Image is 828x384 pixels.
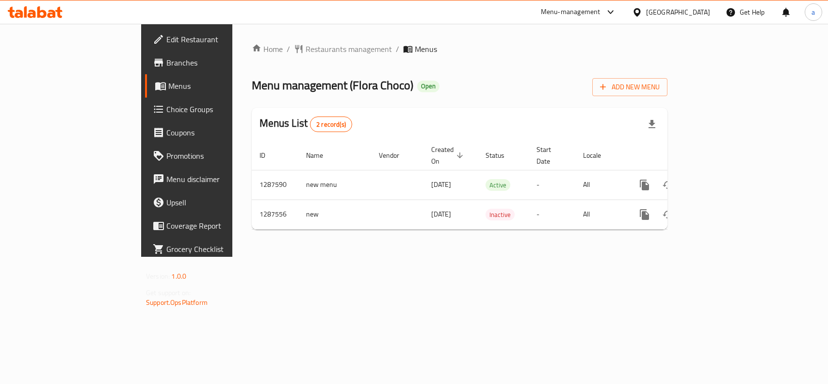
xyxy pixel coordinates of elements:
[529,200,575,229] td: -
[486,209,515,220] span: Inactive
[146,270,170,283] span: Version:
[171,270,186,283] span: 1.0.0
[166,197,272,208] span: Upsell
[166,127,272,138] span: Coupons
[146,296,208,309] a: Support.OpsPlatform
[145,167,279,191] a: Menu disclaimer
[486,150,517,161] span: Status
[252,141,734,230] table: enhanced table
[168,80,272,92] span: Menus
[486,179,510,191] div: Active
[252,43,667,55] nav: breadcrumb
[145,51,279,74] a: Branches
[298,170,371,200] td: new menu
[146,286,191,299] span: Get support on:
[145,214,279,237] a: Coverage Report
[166,57,272,68] span: Branches
[306,150,336,161] span: Name
[396,43,399,55] li: /
[656,203,680,226] button: Change Status
[145,98,279,121] a: Choice Groups
[145,74,279,98] a: Menus
[166,243,272,255] span: Grocery Checklist
[306,43,392,55] span: Restaurants management
[166,220,272,232] span: Coverage Report
[260,150,278,161] span: ID
[252,74,413,96] span: Menu management ( Flora Choco )
[431,178,451,191] span: [DATE]
[145,237,279,261] a: Grocery Checklist
[166,103,272,115] span: Choice Groups
[633,173,656,197] button: more
[417,81,439,92] div: Open
[536,144,564,167] span: Start Date
[145,144,279,167] a: Promotions
[541,6,601,18] div: Menu-management
[812,7,815,17] span: a
[592,78,667,96] button: Add New Menu
[166,33,272,45] span: Edit Restaurant
[166,150,272,162] span: Promotions
[583,150,614,161] span: Locale
[625,141,734,170] th: Actions
[310,120,352,129] span: 2 record(s)
[287,43,290,55] li: /
[310,117,352,132] div: Total records count
[529,170,575,200] td: -
[486,180,510,191] span: Active
[260,116,352,132] h2: Menus List
[417,82,439,90] span: Open
[646,7,710,17] div: [GEOGRAPHIC_DATA]
[298,200,371,229] td: new
[166,173,272,185] span: Menu disclaimer
[575,200,625,229] td: All
[145,121,279,144] a: Coupons
[415,43,437,55] span: Menus
[640,113,664,136] div: Export file
[431,208,451,220] span: [DATE]
[294,43,392,55] a: Restaurants management
[145,28,279,51] a: Edit Restaurant
[600,81,660,93] span: Add New Menu
[633,203,656,226] button: more
[575,170,625,200] td: All
[145,191,279,214] a: Upsell
[379,150,412,161] span: Vendor
[656,173,680,197] button: Change Status
[431,144,466,167] span: Created On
